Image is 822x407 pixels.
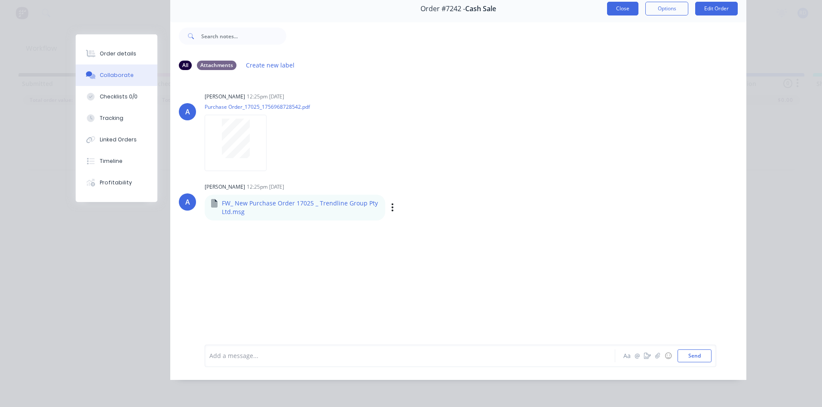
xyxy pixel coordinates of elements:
[465,5,496,13] span: Cash Sale
[100,114,123,122] div: Tracking
[197,61,236,70] div: Attachments
[100,179,132,187] div: Profitability
[205,183,245,191] div: [PERSON_NAME]
[100,136,137,144] div: Linked Orders
[179,61,192,70] div: All
[663,351,673,361] button: ☺
[222,199,379,217] p: FW_ New Purchase Order 17025 _ Trendline Group Pty Ltd.msg
[100,157,123,165] div: Timeline
[645,2,688,15] button: Options
[185,107,190,117] div: A
[205,93,245,101] div: [PERSON_NAME]
[76,86,157,107] button: Checklists 0/0
[76,64,157,86] button: Collaborate
[76,172,157,193] button: Profitability
[76,107,157,129] button: Tracking
[632,351,642,361] button: @
[76,129,157,150] button: Linked Orders
[242,59,299,71] button: Create new label
[100,93,138,101] div: Checklists 0/0
[201,28,286,45] input: Search notes...
[607,2,638,15] button: Close
[622,351,632,361] button: Aa
[420,5,465,13] span: Order #7242 -
[76,150,157,172] button: Timeline
[247,183,284,191] div: 12:25pm [DATE]
[100,71,134,79] div: Collaborate
[100,50,136,58] div: Order details
[205,103,310,110] p: Purchase Order_17025_1756968728542.pdf
[247,93,284,101] div: 12:25pm [DATE]
[76,43,157,64] button: Order details
[678,349,712,362] button: Send
[185,197,190,207] div: A
[695,2,738,15] button: Edit Order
